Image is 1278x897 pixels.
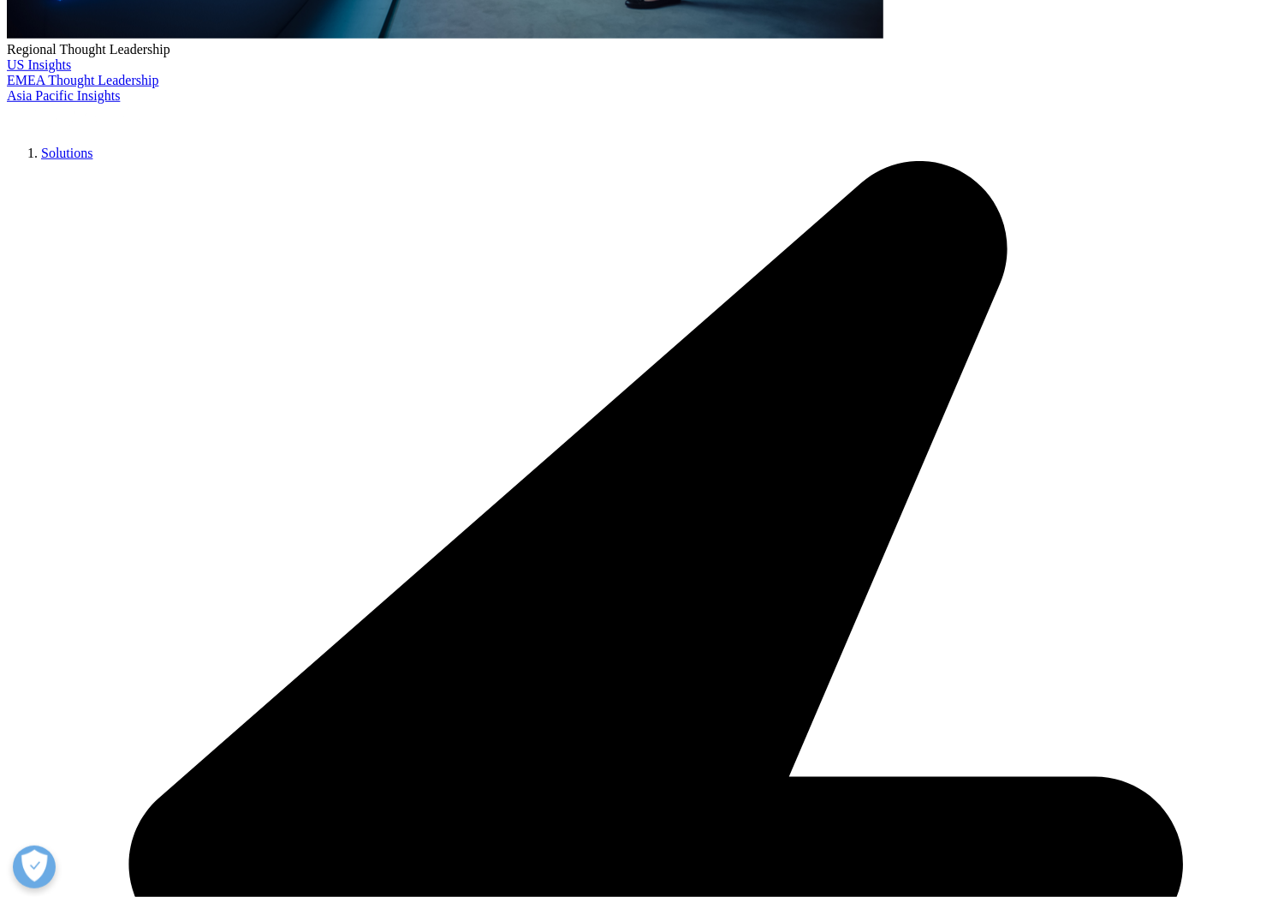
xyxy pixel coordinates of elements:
a: EMEA Thought Leadership [7,73,158,87]
a: Solutions [41,146,92,160]
a: US Insights [7,57,71,72]
a: Asia Pacific Insights [7,88,120,103]
button: Open Preferences [13,846,56,888]
div: Regional Thought Leadership [7,42,1271,57]
img: IQVIA Healthcare Information Technology and Pharma Clinical Research Company [7,104,144,129]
